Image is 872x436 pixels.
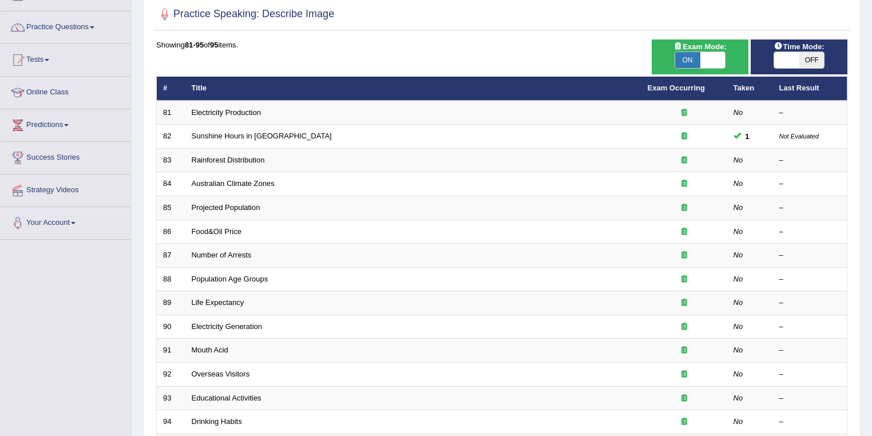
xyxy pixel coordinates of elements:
[157,125,185,149] td: 82
[779,133,819,140] small: Not Evaluated
[648,203,721,213] div: Exam occurring question
[734,394,743,402] em: No
[734,275,743,283] em: No
[192,417,242,426] a: Drinking Habits
[157,386,185,410] td: 93
[192,203,260,212] a: Projected Population
[799,52,825,68] span: OFF
[157,315,185,339] td: 90
[157,101,185,125] td: 81
[1,142,131,171] a: Success Stories
[779,203,841,213] div: –
[648,417,721,427] div: Exam occurring question
[192,275,268,283] a: Population Age Groups
[648,227,721,237] div: Exam occurring question
[192,298,244,307] a: Life Expectancy
[157,267,185,291] td: 88
[157,410,185,434] td: 94
[1,77,131,105] a: Online Class
[157,196,185,220] td: 85
[734,298,743,307] em: No
[192,156,265,164] a: Rainforest Distribution
[727,77,773,101] th: Taken
[779,179,841,189] div: –
[734,203,743,212] em: No
[779,250,841,261] div: –
[648,108,721,118] div: Exam occurring question
[734,108,743,117] em: No
[192,251,252,259] a: Number of Arrests
[156,39,847,50] div: Showing of items.
[773,77,847,101] th: Last Result
[648,250,721,261] div: Exam occurring question
[648,369,721,380] div: Exam occurring question
[779,417,841,427] div: –
[157,291,185,315] td: 89
[157,148,185,172] td: 83
[1,207,131,236] a: Your Account
[157,77,185,101] th: #
[157,362,185,386] td: 92
[734,322,743,331] em: No
[192,108,261,117] a: Electricity Production
[779,322,841,332] div: –
[185,77,641,101] th: Title
[779,369,841,380] div: –
[648,298,721,308] div: Exam occurring question
[648,131,721,142] div: Exam occurring question
[648,393,721,404] div: Exam occurring question
[648,345,721,356] div: Exam occurring question
[734,346,743,354] em: No
[1,11,131,40] a: Practice Questions
[734,251,743,259] em: No
[779,298,841,308] div: –
[779,393,841,404] div: –
[192,132,332,140] a: Sunshine Hours in [GEOGRAPHIC_DATA]
[669,41,731,53] span: Exam Mode:
[734,179,743,188] em: No
[192,322,263,331] a: Electricity Generation
[779,108,841,118] div: –
[192,179,275,188] a: Australian Climate Zones
[157,220,185,244] td: 86
[156,6,334,23] h2: Practice Speaking: Describe Image
[648,274,721,285] div: Exam occurring question
[192,346,228,354] a: Mouth Acid
[741,130,754,142] span: You can still take this question
[779,274,841,285] div: –
[185,41,204,49] b: 81-95
[734,370,743,378] em: No
[157,244,185,268] td: 87
[648,84,705,92] a: Exam Occurring
[779,227,841,237] div: –
[1,109,131,138] a: Predictions
[648,179,721,189] div: Exam occurring question
[779,155,841,166] div: –
[734,156,743,164] em: No
[1,175,131,203] a: Strategy Videos
[770,41,829,53] span: Time Mode:
[734,417,743,426] em: No
[648,155,721,166] div: Exam occurring question
[210,41,218,49] b: 95
[652,39,748,74] div: Show exams occurring in exams
[157,172,185,196] td: 84
[734,227,743,236] em: No
[1,44,131,73] a: Tests
[648,322,721,332] div: Exam occurring question
[192,394,261,402] a: Educational Activities
[675,52,700,68] span: ON
[192,227,241,236] a: Food&Oil Price
[779,345,841,356] div: –
[192,370,250,378] a: Overseas Visitors
[157,339,185,363] td: 91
